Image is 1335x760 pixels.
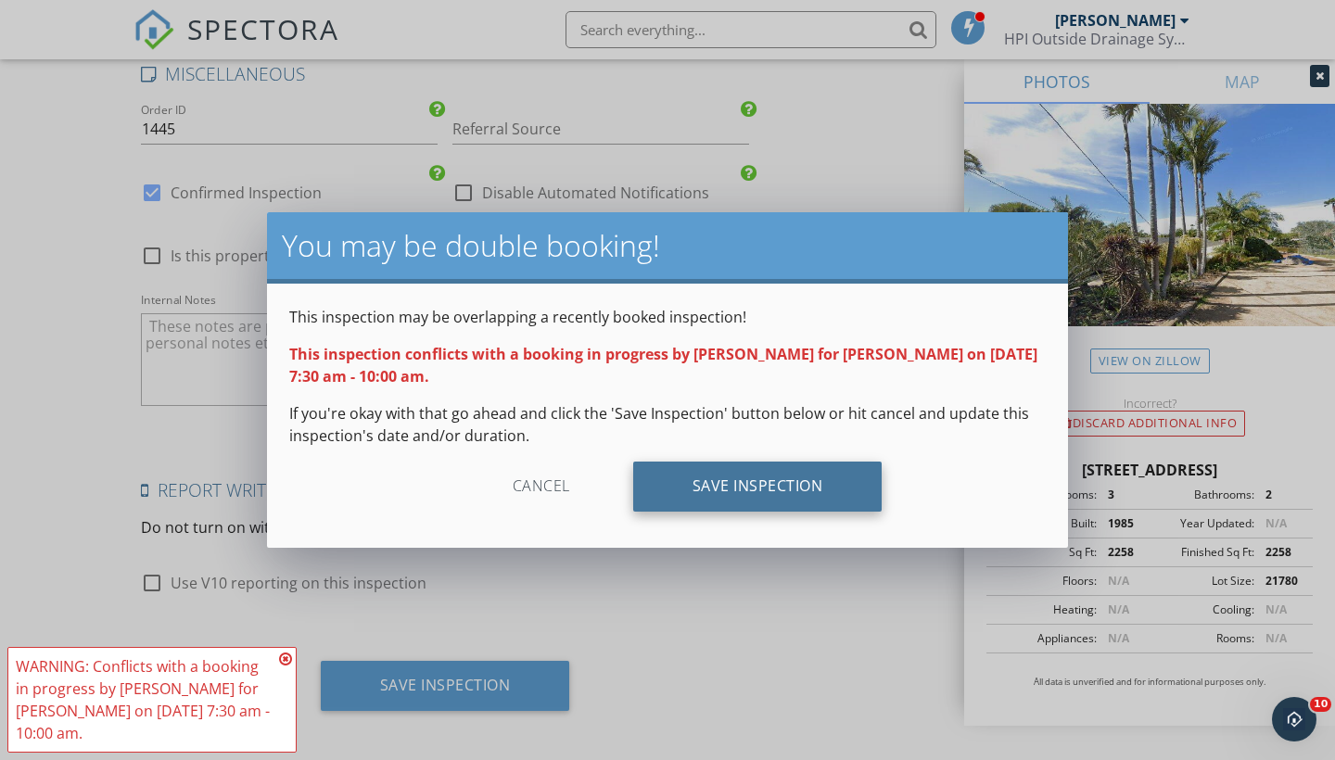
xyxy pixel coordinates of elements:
p: If you're okay with that go ahead and click the 'Save Inspection' button below or hit cancel and ... [289,402,1046,447]
h2: You may be double booking! [282,227,1053,264]
strong: This inspection conflicts with a booking in progress by [PERSON_NAME] for [PERSON_NAME] on [DATE]... [289,344,1037,386]
div: WARNING: Conflicts with a booking in progress by [PERSON_NAME] for [PERSON_NAME] on [DATE] 7:30 a... [16,655,273,744]
p: This inspection may be overlapping a recently booked inspection! [289,306,1046,328]
div: Cancel [453,462,629,512]
span: 10 [1310,697,1331,712]
iframe: Intercom live chat [1272,697,1316,741]
div: Save Inspection [633,462,883,512]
